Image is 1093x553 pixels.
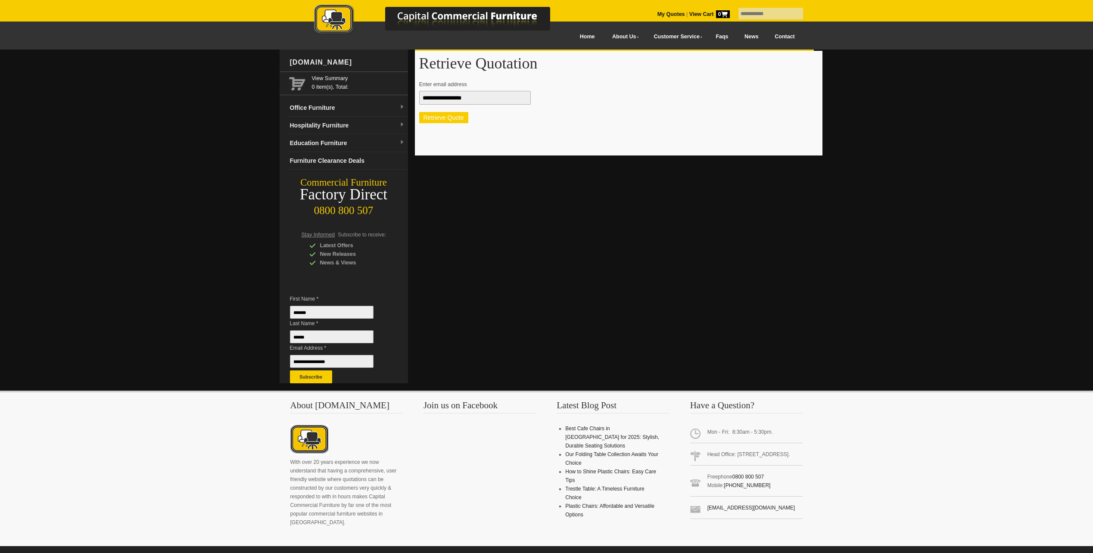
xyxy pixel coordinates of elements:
img: dropdown [399,140,405,145]
a: About Us [603,27,644,47]
a: News [736,27,766,47]
a: Hospitality Furnituredropdown [286,117,408,134]
span: Mon - Fri: 8:30am - 5:30pm. [690,424,803,443]
a: Our Folding Table Collection Awaits Your Choice [565,451,658,466]
div: Factory Direct [280,189,408,201]
a: [PHONE_NUMBER] [724,482,770,488]
h3: Join us on Facebook [423,401,536,413]
span: Head Office: [STREET_ADDRESS]. [690,447,803,466]
button: Retrieve Quote [419,112,468,123]
a: View Cart0 [688,11,729,17]
a: Office Furnituredropdown [286,99,408,117]
h3: Latest Blog Post [557,401,670,413]
a: Education Furnituredropdown [286,134,408,152]
a: Furniture Clearance Deals [286,152,408,170]
span: 0 [716,10,730,18]
img: dropdown [399,122,405,127]
img: About CCFNZ Logo [290,424,328,455]
input: Last Name * [290,330,374,343]
a: Faqs [708,27,737,47]
a: My Quotes [657,11,685,17]
a: How to Shine Plastic Chairs: Easy Care Tips [565,469,656,483]
div: [DOMAIN_NAME] [286,50,408,75]
div: Latest Offers [309,241,391,250]
span: Email Address * [290,344,386,352]
img: dropdown [399,105,405,110]
a: View Summary [312,74,405,83]
h1: Retrieve Quotation [419,55,818,71]
a: Capital Commercial Furniture Logo [290,4,592,38]
strong: View Cart [689,11,730,17]
span: Last Name * [290,319,386,328]
div: Commercial Furniture [280,177,408,189]
a: 0800 800 507 [732,474,764,480]
input: Email Address * [290,355,374,368]
p: Enter email address [419,80,810,89]
span: First Name * [290,295,386,303]
iframe: fb:page Facebook Social Plugin [423,424,536,519]
div: 0800 800 507 [280,200,408,217]
span: Stay Informed [302,232,335,238]
button: Subscribe [290,370,332,383]
div: New Releases [309,250,391,258]
span: Freephone Mobile: [690,469,803,497]
p: With over 20 years experience we now understand that having a comprehensive, user friendly websit... [290,458,403,527]
span: 0 item(s), Total: [312,74,405,90]
a: Plastic Chairs: Affordable and Versatile Options [565,503,654,518]
a: [EMAIL_ADDRESS][DOMAIN_NAME] [707,505,795,511]
a: Contact [766,27,803,47]
a: Trestle Table: A Timeless Furniture Choice [565,486,644,500]
span: Subscribe to receive: [338,232,386,238]
img: Capital Commercial Furniture Logo [290,4,592,36]
a: Best Cafe Chairs in [GEOGRAPHIC_DATA] for 2025: Stylish, Durable Seating Solutions [565,426,659,449]
a: Customer Service [644,27,707,47]
h3: Have a Question? [690,401,803,413]
div: News & Views [309,258,391,267]
input: First Name * [290,306,374,319]
h3: About [DOMAIN_NAME] [290,401,403,413]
